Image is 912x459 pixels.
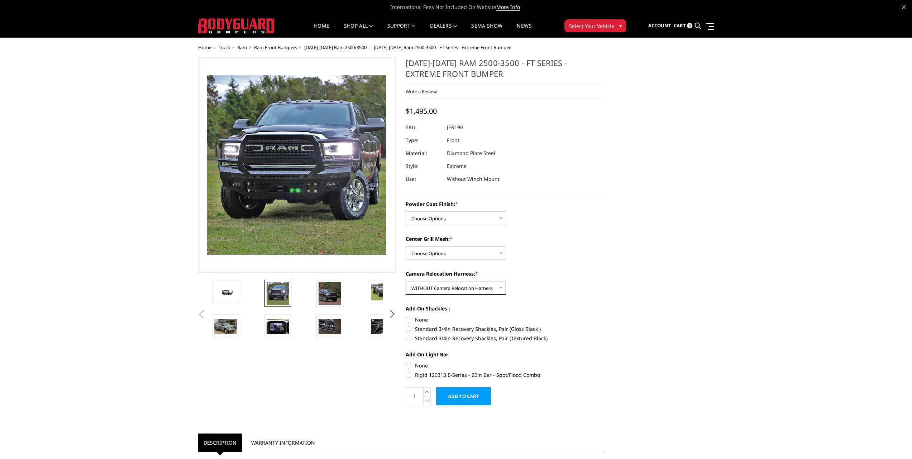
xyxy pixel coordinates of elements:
[406,121,441,134] dt: SKU:
[406,200,603,208] label: Powder Coat Finish:
[447,160,467,173] dd: Extreme
[406,173,441,186] dt: Use:
[406,160,441,173] dt: Style:
[447,173,500,186] dd: Without Winch Mount
[406,270,603,277] label: Camera Relocation Harness:
[619,22,622,29] span: ▾
[406,106,437,116] span: $1,495.00
[387,309,397,320] button: Next
[237,44,247,51] a: Ram
[198,57,396,273] a: 2019-2026 Ram 2500-3500 - FT Series - Extreme Front Bumper
[648,22,671,29] span: Account
[267,282,289,305] img: 2019-2026 Ram 2500-3500 - FT Series - Extreme Front Bumper
[447,147,495,160] dd: Diamond Plate Steel
[496,4,520,11] a: More Info
[254,44,297,51] a: Ram Front Bumpers
[564,19,626,32] button: Select Your Vehicle
[471,23,502,37] a: SEMA Show
[371,284,393,300] img: 2019-2026 Ram 2500-3500 - FT Series - Extreme Front Bumper
[406,134,441,147] dt: Type:
[674,16,692,36] a: Cart 0
[406,305,603,312] label: Add-On Shackles :
[198,18,275,33] img: BODYGUARD BUMPERS
[406,147,441,160] dt: Material:
[198,44,211,51] a: Home
[304,44,367,51] a: [DATE]-[DATE] Ram 2500/3500
[319,282,341,305] img: 2019-2026 Ram 2500-3500 - FT Series - Extreme Front Bumper
[344,23,373,37] a: shop all
[198,434,242,452] a: Description
[406,235,603,243] label: Center Grill Mesh:
[406,362,603,369] label: None
[267,319,289,334] img: Clear View Camera: Relocate your front camera and keep the functionality completely.
[374,44,511,51] span: [DATE]-[DATE] Ram 2500-3500 - FT Series - Extreme Front Bumper
[196,309,207,320] button: Previous
[314,23,329,37] a: Home
[214,319,237,333] img: 2019-2026 Ram 2500-3500 - FT Series - Extreme Front Bumper
[214,287,237,297] img: 2019-2026 Ram 2500-3500 - FT Series - Extreme Front Bumper
[371,319,393,334] img: 2019-2026 Ram 2500-3500 - FT Series - Extreme Front Bumper
[406,316,603,323] label: None
[687,23,692,28] span: 0
[517,23,531,37] a: News
[246,434,320,452] a: Warranty Information
[447,121,463,134] dd: JER19B
[876,425,912,459] iframe: Chat Widget
[406,325,603,333] label: Standard 3/4in Recovery Shackles, Pair (Gloss Black )
[406,334,603,342] label: Standard 3/4in Recovery Shackles, Pair (Textured Black)
[569,22,614,30] span: Select Your Vehicle
[406,88,437,95] a: Write a Review
[436,387,491,405] input: Add to Cart
[430,23,457,37] a: Dealers
[648,16,671,36] a: Account
[406,57,603,84] h1: [DATE]-[DATE] Ram 2500-3500 - FT Series - Extreme Front Bumper
[406,371,603,379] label: Rigid 120313 E-Series - 20in Bar - Spot/Flood Combo
[406,351,603,358] label: Add-On Light Bar:
[447,134,459,147] dd: Front
[219,44,230,51] a: Truck
[319,319,341,334] img: 2019-2026 Ram 2500-3500 - FT Series - Extreme Front Bumper
[387,23,416,37] a: Support
[674,22,686,29] span: Cart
